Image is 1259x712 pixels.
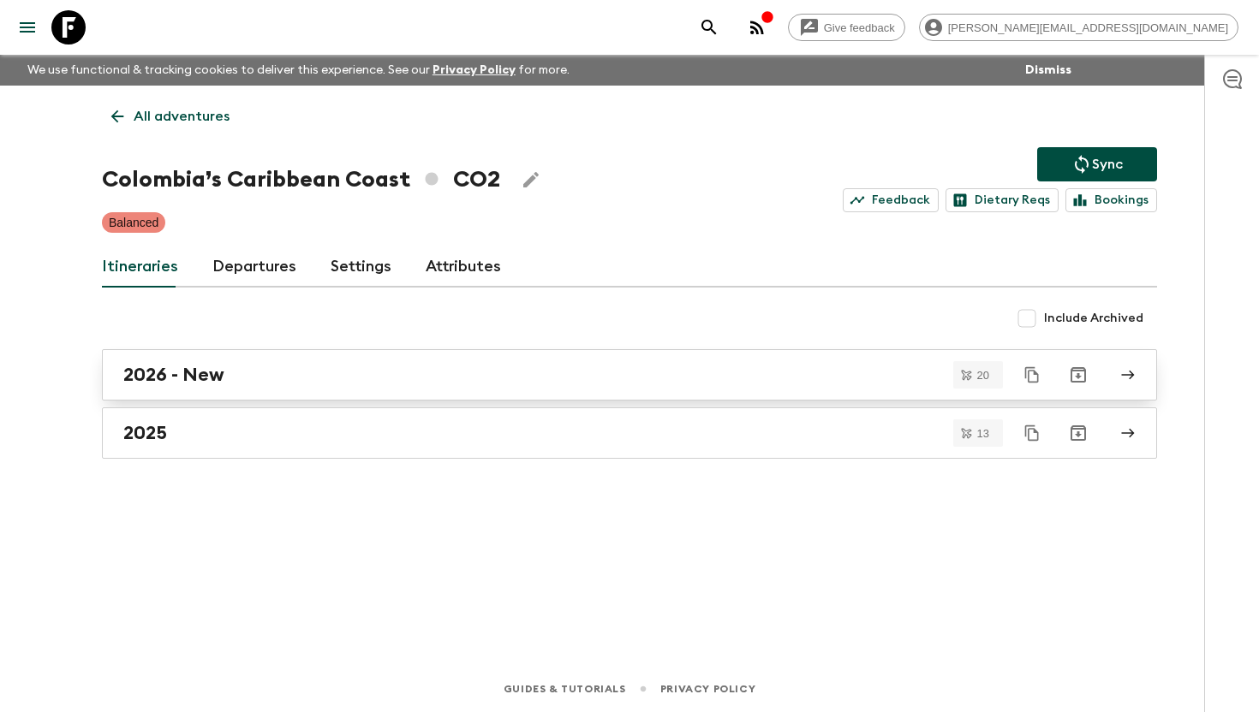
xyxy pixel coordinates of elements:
span: Give feedback [814,21,904,34]
span: 20 [967,370,999,381]
h1: Colombia’s Caribbean Coast CO2 [102,163,500,197]
a: Feedback [843,188,939,212]
p: Balanced [109,214,158,231]
button: search adventures [692,10,726,44]
a: Privacy Policy [433,64,516,76]
a: Privacy Policy [660,679,755,698]
button: Sync adventure departures to the booking engine [1037,147,1157,181]
button: Duplicate [1017,418,1047,448]
span: [PERSON_NAME][EMAIL_ADDRESS][DOMAIN_NAME] [939,21,1238,34]
a: 2026 - New [102,349,1157,400]
button: Archive [1061,358,1095,392]
a: Dietary Reqs [946,188,1059,212]
a: 2025 [102,407,1157,459]
p: Sync [1092,154,1123,175]
a: Itineraries [102,246,178,288]
p: All adventures [134,106,230,127]
a: Attributes [426,246,501,288]
button: Archive [1061,416,1095,450]
button: menu [10,10,45,44]
button: Edit Adventure Title [514,163,548,197]
a: Give feedback [788,14,905,41]
a: Bookings [1065,188,1157,212]
span: 13 [967,428,999,439]
h2: 2025 [123,422,167,444]
div: [PERSON_NAME][EMAIL_ADDRESS][DOMAIN_NAME] [919,14,1238,41]
a: Guides & Tutorials [504,679,626,698]
a: Departures [212,246,296,288]
span: Include Archived [1044,310,1143,327]
button: Duplicate [1017,359,1047,390]
a: All adventures [102,99,239,133]
p: We use functional & tracking cookies to deliver this experience. See our for more. [21,55,576,86]
h2: 2026 - New [123,364,224,386]
button: Dismiss [1021,58,1076,82]
a: Settings [331,246,391,288]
